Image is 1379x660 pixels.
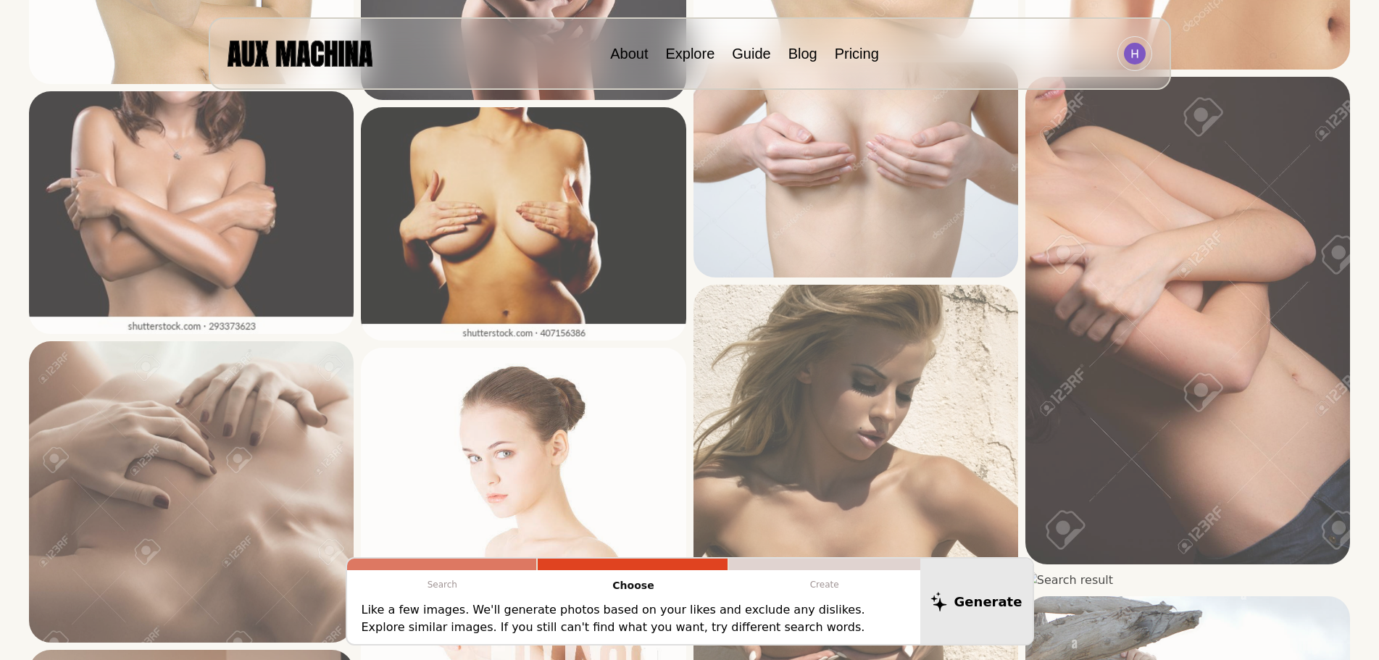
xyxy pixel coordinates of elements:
[29,91,354,335] img: Search result
[835,46,879,62] a: Pricing
[1025,572,1350,589] img: Search result
[788,46,817,62] a: Blog
[729,570,920,599] p: Create
[228,41,372,66] img: AUX MACHINA
[920,559,1033,644] button: Generate
[361,107,686,341] img: Search result
[538,570,729,601] p: Choose
[347,570,538,599] p: Search
[610,46,648,62] a: About
[1124,43,1146,64] img: Avatar
[1025,77,1350,564] img: Search result
[29,341,354,642] img: Search result
[362,601,906,636] p: Like a few images. We'll generate photos based on your likes and exclude any dislikes. Explore si...
[665,46,715,62] a: Explore
[732,46,770,62] a: Guide
[693,62,1018,277] img: Search result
